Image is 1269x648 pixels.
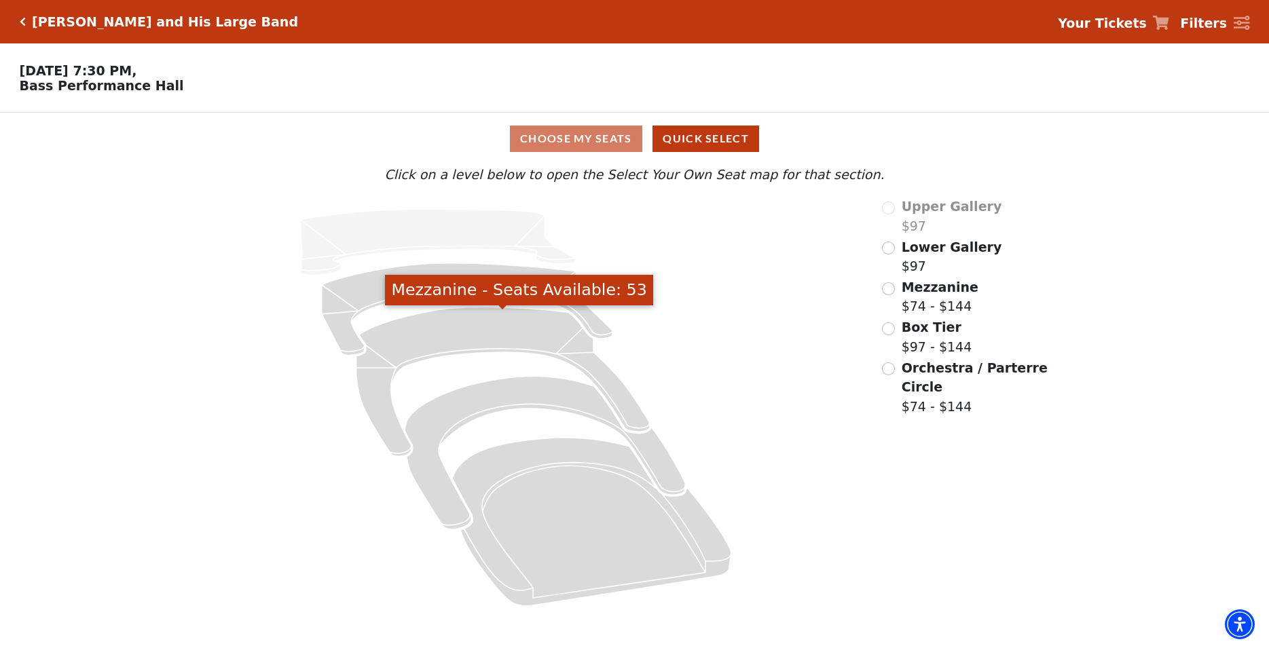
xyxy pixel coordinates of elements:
[902,199,1002,214] span: Upper Gallery
[902,280,978,294] span: Mezzanine
[20,17,26,26] a: Click here to go back to filters
[168,165,1101,185] p: Click on a level below to open the Select Your Own Seat map for that section.
[882,242,895,254] input: Lower Gallery$97
[902,237,1002,276] label: $97
[32,14,298,30] h5: [PERSON_NAME] and His Large Band
[902,320,961,335] span: Box Tier
[452,438,731,606] path: Orchestra / Parterre Circle - Seats Available: 23
[1058,16,1147,31] strong: Your Tickets
[902,197,1002,235] label: $97
[1058,14,1169,33] a: Your Tickets
[1180,16,1227,31] strong: Filters
[902,358,1050,417] label: $74 - $144
[300,209,575,275] path: Upper Gallery - Seats Available: 0
[385,275,653,305] div: Mezzanine - Seats Available: 53
[652,126,759,152] button: Quick Select
[882,282,895,295] input: Mezzanine$74 - $144
[882,322,895,335] input: Box Tier$97 - $144
[902,278,978,316] label: $74 - $144
[882,362,895,375] input: Orchestra / Parterre Circle$74 - $144
[1180,14,1249,33] a: Filters
[1225,609,1255,639] div: Accessibility Menu
[902,240,1002,254] span: Lower Gallery
[902,318,972,356] label: $97 - $144
[902,360,1048,395] span: Orchestra / Parterre Circle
